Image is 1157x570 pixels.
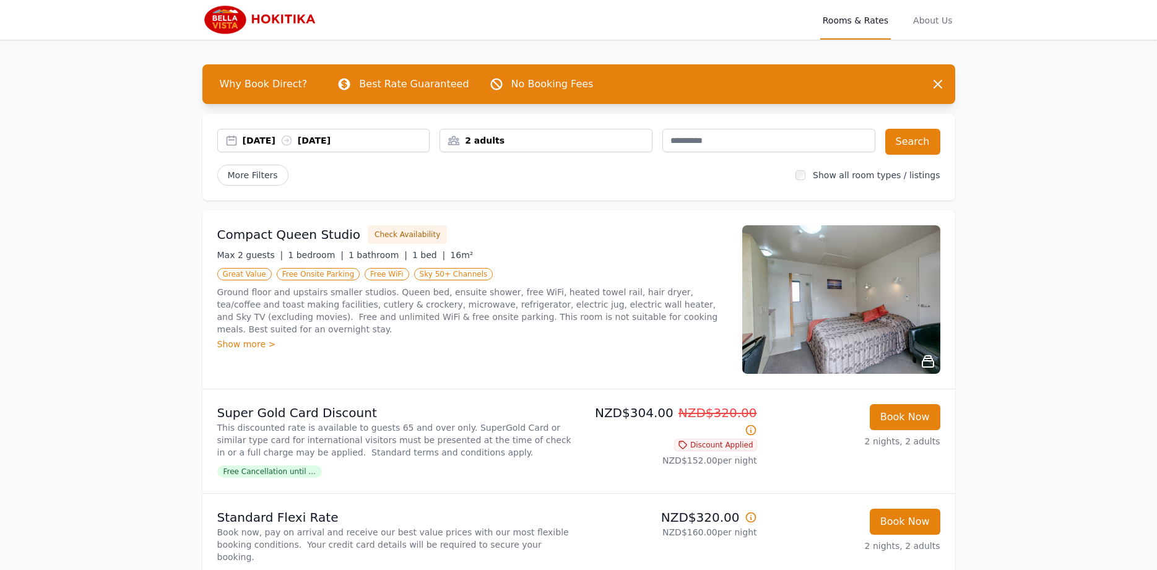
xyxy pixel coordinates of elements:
[584,509,757,526] p: NZD$320.00
[767,435,940,447] p: 2 nights, 2 adults
[365,268,409,280] span: Free WiFi
[217,286,727,335] p: Ground floor and upstairs smaller studios. Queen bed, ensuite shower, free WiFi, heated towel rai...
[767,540,940,552] p: 2 nights, 2 adults
[349,250,407,260] span: 1 bathroom |
[511,77,594,92] p: No Booking Fees
[813,170,940,180] label: Show all room types / listings
[584,404,757,439] p: NZD$304.00
[217,250,284,260] span: Max 2 guests |
[210,72,318,97] span: Why Book Direct?
[243,134,430,147] div: [DATE] [DATE]
[870,509,940,535] button: Book Now
[217,421,574,459] p: This discounted rate is available to guests 65 and over only. SuperGold Card or similar type card...
[217,404,574,421] p: Super Gold Card Discount
[414,268,493,280] span: Sky 50+ Channels
[584,526,757,538] p: NZD$160.00 per night
[870,404,940,430] button: Book Now
[217,338,727,350] div: Show more >
[412,250,445,260] span: 1 bed |
[217,226,361,243] h3: Compact Queen Studio
[217,465,322,478] span: Free Cancellation until ...
[202,5,321,35] img: Bella Vista Hokitika
[450,250,473,260] span: 16m²
[288,250,344,260] span: 1 bedroom |
[674,439,757,451] span: Discount Applied
[584,454,757,467] p: NZD$152.00 per night
[885,129,940,155] button: Search
[678,405,757,420] span: NZD$320.00
[217,268,272,280] span: Great Value
[440,134,652,147] div: 2 adults
[217,165,288,186] span: More Filters
[368,225,447,244] button: Check Availability
[217,509,574,526] p: Standard Flexi Rate
[277,268,360,280] span: Free Onsite Parking
[217,526,574,563] p: Book now, pay on arrival and receive our best value prices with our most flexible booking conditi...
[359,77,469,92] p: Best Rate Guaranteed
